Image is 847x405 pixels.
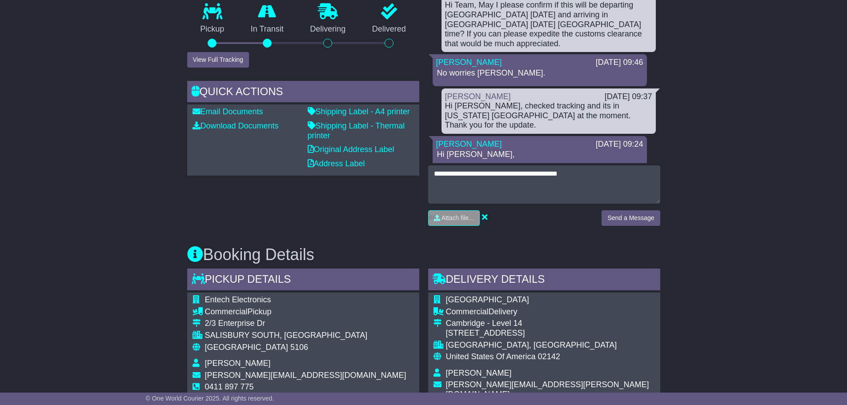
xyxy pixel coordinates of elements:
[297,24,359,34] p: Delivering
[436,140,502,148] a: [PERSON_NAME]
[205,343,288,352] span: [GEOGRAPHIC_DATA]
[187,269,419,293] div: Pickup Details
[205,319,406,329] div: 2/3 Enterprise Dr
[308,107,410,116] a: Shipping Label - A4 printer
[538,352,560,361] span: 02142
[187,24,238,34] p: Pickup
[187,246,660,264] h3: Booking Details
[205,307,406,317] div: Pickup
[308,145,394,154] a: Original Address Label
[445,92,511,101] a: [PERSON_NAME]
[359,24,419,34] p: Delivered
[205,307,248,316] span: Commercial
[596,58,643,68] div: [DATE] 09:46
[205,359,271,368] span: [PERSON_NAME]
[193,107,263,116] a: Email Documents
[205,382,254,391] span: 0411 897 775
[237,24,297,34] p: In Transit
[193,121,279,130] a: Download Documents
[146,395,274,402] span: © One World Courier 2025. All rights reserved.
[308,159,365,168] a: Address Label
[187,52,249,68] button: View Full Tracking
[205,331,406,341] div: SALISBURY SOUTH, [GEOGRAPHIC_DATA]
[437,150,642,236] p: Hi [PERSON_NAME], The shipment departed [GEOGRAPHIC_DATA] last night and is in transit to the [GE...
[446,352,536,361] span: United States Of America
[437,68,642,78] p: No worries [PERSON_NAME].
[436,58,502,67] a: [PERSON_NAME]
[446,329,655,338] div: [STREET_ADDRESS]
[428,269,660,293] div: Delivery Details
[446,369,512,377] span: [PERSON_NAME]
[187,81,419,105] div: Quick Actions
[446,380,649,399] span: [PERSON_NAME][EMAIL_ADDRESS][PERSON_NAME][DOMAIN_NAME]
[446,307,655,317] div: Delivery
[308,121,405,140] a: Shipping Label - Thermal printer
[290,343,308,352] span: 5106
[445,101,652,130] div: Hi [PERSON_NAME], checked tracking and its in [US_STATE] [GEOGRAPHIC_DATA] at the moment. Thank y...
[605,92,652,102] div: [DATE] 09:37
[446,307,489,316] span: Commercial
[445,0,652,48] div: Hi Team, May I please confirm if this will be departing [GEOGRAPHIC_DATA] [DATE] and arriving in ...
[446,295,529,304] span: [GEOGRAPHIC_DATA]
[602,210,660,226] button: Send a Message
[205,295,271,304] span: Entech Electronics
[446,341,655,350] div: [GEOGRAPHIC_DATA], [GEOGRAPHIC_DATA]
[596,140,643,149] div: [DATE] 09:24
[446,319,655,329] div: Cambridge - Level 14
[205,371,406,380] span: [PERSON_NAME][EMAIL_ADDRESS][DOMAIN_NAME]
